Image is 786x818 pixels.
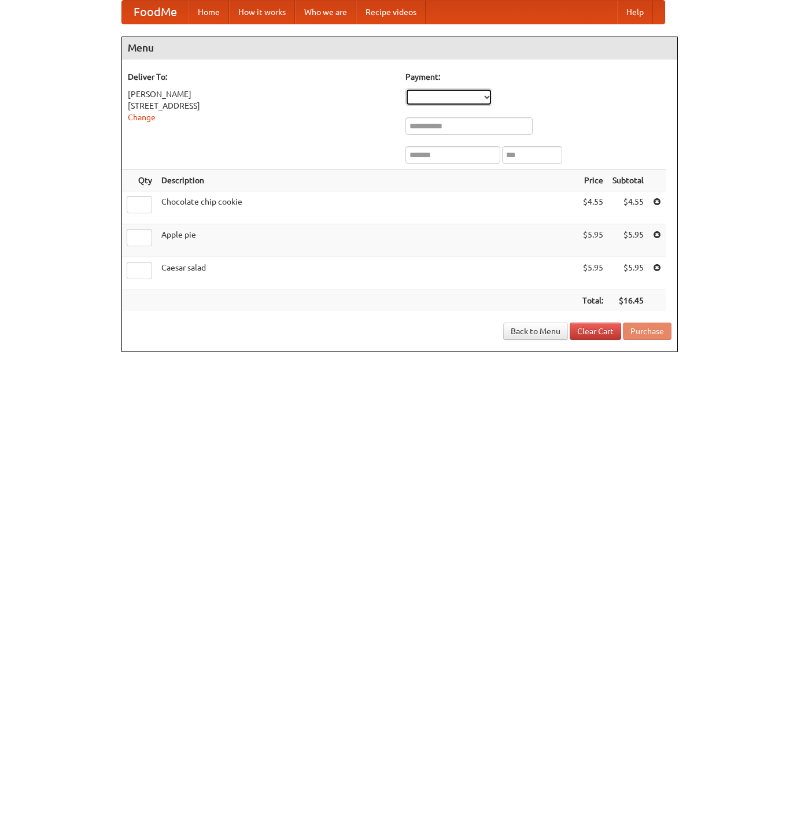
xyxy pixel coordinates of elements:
th: Price [578,170,608,191]
td: Caesar salad [157,257,578,290]
div: [PERSON_NAME] [128,88,394,100]
th: Subtotal [608,170,648,191]
th: Description [157,170,578,191]
td: Apple pie [157,224,578,257]
td: $5.95 [578,224,608,257]
h5: Payment: [405,71,671,83]
td: $4.55 [608,191,648,224]
th: Qty [122,170,157,191]
th: Total: [578,290,608,312]
a: How it works [229,1,295,24]
button: Purchase [623,323,671,340]
h5: Deliver To: [128,71,394,83]
a: Home [189,1,229,24]
td: $5.95 [608,257,648,290]
td: $5.95 [608,224,648,257]
a: Who we are [295,1,356,24]
td: $4.55 [578,191,608,224]
td: $5.95 [578,257,608,290]
td: Chocolate chip cookie [157,191,578,224]
th: $16.45 [608,290,648,312]
a: Help [617,1,653,24]
div: [STREET_ADDRESS] [128,100,394,112]
a: Back to Menu [503,323,568,340]
a: Change [128,113,156,122]
h4: Menu [122,36,677,60]
a: FoodMe [122,1,189,24]
a: Recipe videos [356,1,426,24]
a: Clear Cart [570,323,621,340]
